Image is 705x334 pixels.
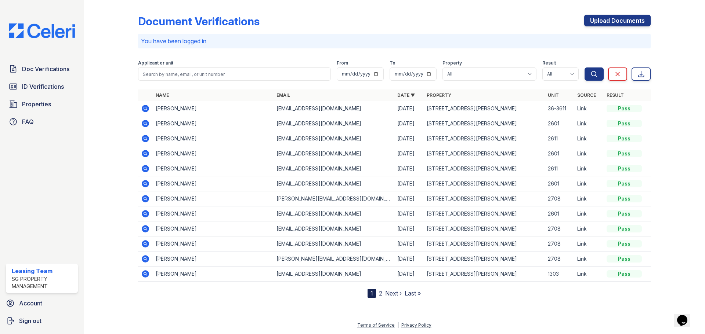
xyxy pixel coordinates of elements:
td: [PERSON_NAME] [153,101,274,116]
td: [EMAIL_ADDRESS][DOMAIN_NAME] [274,236,394,252]
a: Result [607,92,624,98]
td: [DATE] [394,191,424,206]
a: 2 [379,290,382,297]
td: [PERSON_NAME] [153,146,274,161]
td: [EMAIL_ADDRESS][DOMAIN_NAME] [274,146,394,161]
td: [DATE] [394,221,424,236]
label: To [390,60,395,66]
td: Link [574,116,604,131]
td: [STREET_ADDRESS][PERSON_NAME] [424,267,545,282]
span: Account [19,299,42,308]
div: Pass [607,210,642,217]
div: Leasing Team [12,267,75,275]
td: [EMAIL_ADDRESS][DOMAIN_NAME] [274,101,394,116]
span: Sign out [19,316,41,325]
a: Sign out [3,313,81,328]
td: Link [574,161,604,176]
a: Upload Documents [584,15,651,26]
td: [DATE] [394,116,424,131]
td: Link [574,131,604,146]
td: Link [574,101,604,116]
td: Link [574,191,604,206]
td: 2611 [545,161,574,176]
span: ID Verifications [22,82,64,91]
td: 1303 [545,267,574,282]
td: 2708 [545,191,574,206]
div: Pass [607,135,642,142]
td: [PERSON_NAME] [153,176,274,191]
p: You have been logged in [141,37,648,45]
a: ID Verifications [6,79,78,94]
td: [STREET_ADDRESS][PERSON_NAME] [424,176,545,191]
td: 2708 [545,236,574,252]
div: Pass [607,120,642,127]
td: [STREET_ADDRESS][PERSON_NAME] [424,146,545,161]
td: [PERSON_NAME] [153,116,274,131]
div: 1 [368,289,376,298]
td: [PERSON_NAME] [153,236,274,252]
a: Doc Verifications [6,62,78,76]
div: Pass [607,195,642,202]
div: | [397,322,399,328]
div: Pass [607,150,642,157]
td: [DATE] [394,131,424,146]
td: [STREET_ADDRESS][PERSON_NAME] [424,116,545,131]
td: Link [574,206,604,221]
a: Source [577,92,596,98]
td: 2601 [545,206,574,221]
td: [EMAIL_ADDRESS][DOMAIN_NAME] [274,221,394,236]
a: Email [276,92,290,98]
div: SG Property Management [12,275,75,290]
td: Link [574,267,604,282]
td: [DATE] [394,236,424,252]
input: Search by name, email, or unit number [138,67,331,81]
a: Terms of Service [357,322,395,328]
a: Date ▼ [397,92,415,98]
td: 2708 [545,252,574,267]
td: [EMAIL_ADDRESS][DOMAIN_NAME] [274,267,394,282]
td: [PERSON_NAME] [153,206,274,221]
td: [PERSON_NAME] [153,191,274,206]
td: [STREET_ADDRESS][PERSON_NAME] [424,131,545,146]
label: Property [442,60,462,66]
td: [PERSON_NAME] [153,161,274,176]
td: [EMAIL_ADDRESS][DOMAIN_NAME] [274,131,394,146]
span: FAQ [22,117,34,126]
a: Next › [385,290,402,297]
div: Pass [607,165,642,172]
td: [EMAIL_ADDRESS][DOMAIN_NAME] [274,206,394,221]
td: Link [574,236,604,252]
td: [DATE] [394,146,424,161]
td: Link [574,221,604,236]
a: Properties [6,97,78,111]
div: Pass [607,105,642,112]
td: [PERSON_NAME][EMAIL_ADDRESS][DOMAIN_NAME] [274,191,394,206]
td: [EMAIL_ADDRESS][DOMAIN_NAME] [274,161,394,176]
td: [STREET_ADDRESS][PERSON_NAME] [424,221,545,236]
td: [DATE] [394,176,424,191]
td: [PERSON_NAME] [153,252,274,267]
td: [STREET_ADDRESS][PERSON_NAME] [424,252,545,267]
iframe: chat widget [674,305,698,327]
div: Pass [607,240,642,247]
div: Pass [607,270,642,278]
td: 2601 [545,146,574,161]
td: [EMAIL_ADDRESS][DOMAIN_NAME] [274,176,394,191]
div: Document Verifications [138,15,260,28]
div: Pass [607,180,642,187]
td: Link [574,176,604,191]
td: [PERSON_NAME] [153,221,274,236]
td: 36-3611 [545,101,574,116]
a: Name [156,92,169,98]
td: [DATE] [394,101,424,116]
td: Link [574,252,604,267]
td: [STREET_ADDRESS][PERSON_NAME] [424,161,545,176]
td: [PERSON_NAME][EMAIL_ADDRESS][DOMAIN_NAME] [274,252,394,267]
td: [PERSON_NAME] [153,267,274,282]
label: Result [542,60,556,66]
td: [DATE] [394,206,424,221]
td: [STREET_ADDRESS][PERSON_NAME] [424,191,545,206]
td: [DATE] [394,161,424,176]
td: 2601 [545,176,574,191]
